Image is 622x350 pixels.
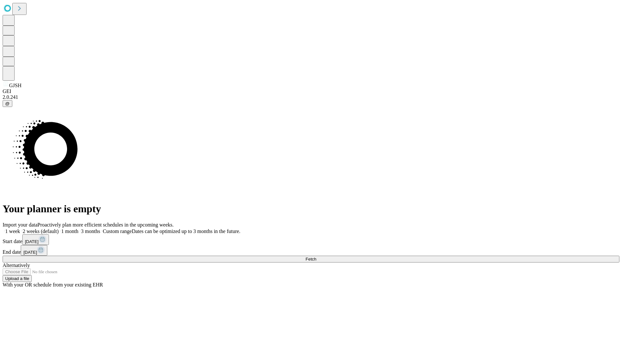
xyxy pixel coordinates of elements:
button: [DATE] [22,234,49,245]
div: End date [3,245,619,256]
span: @ [5,101,10,106]
span: Custom range [103,228,132,234]
div: 2.0.241 [3,94,619,100]
span: [DATE] [25,239,39,244]
span: With your OR schedule from your existing EHR [3,282,103,287]
span: Fetch [305,257,316,262]
button: @ [3,100,12,107]
span: Proactively plan more efficient schedules in the upcoming weeks. [38,222,174,227]
button: Upload a file [3,275,32,282]
div: Start date [3,234,619,245]
span: 3 months [81,228,100,234]
div: GEI [3,88,619,94]
span: [DATE] [23,250,37,255]
span: 1 month [61,228,78,234]
span: Alternatively [3,262,30,268]
span: 1 week [5,228,20,234]
span: Dates can be optimized up to 3 months in the future. [132,228,240,234]
span: 2 weeks (default) [23,228,59,234]
span: Import your data [3,222,38,227]
span: GJSH [9,83,21,88]
button: [DATE] [21,245,47,256]
button: Fetch [3,256,619,262]
h1: Your planner is empty [3,203,619,215]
